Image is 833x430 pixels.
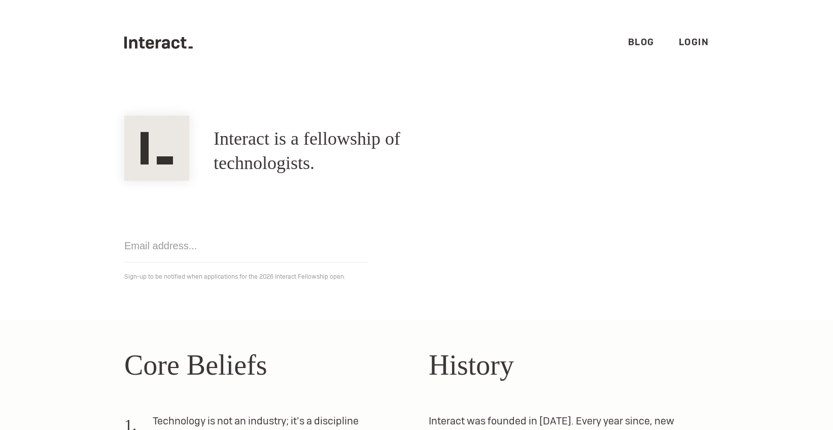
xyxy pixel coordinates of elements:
h2: History [429,344,709,386]
h1: Interact is a fellowship of technologists. [214,127,488,176]
a: Login [679,36,709,48]
input: Email address... [124,229,368,262]
img: Interact Logo [124,116,189,181]
a: Blog [628,36,654,48]
p: Sign-up to be notified when applications for the 2026 Interact Fellowship open. [124,271,709,283]
h2: Core Beliefs [124,344,404,386]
